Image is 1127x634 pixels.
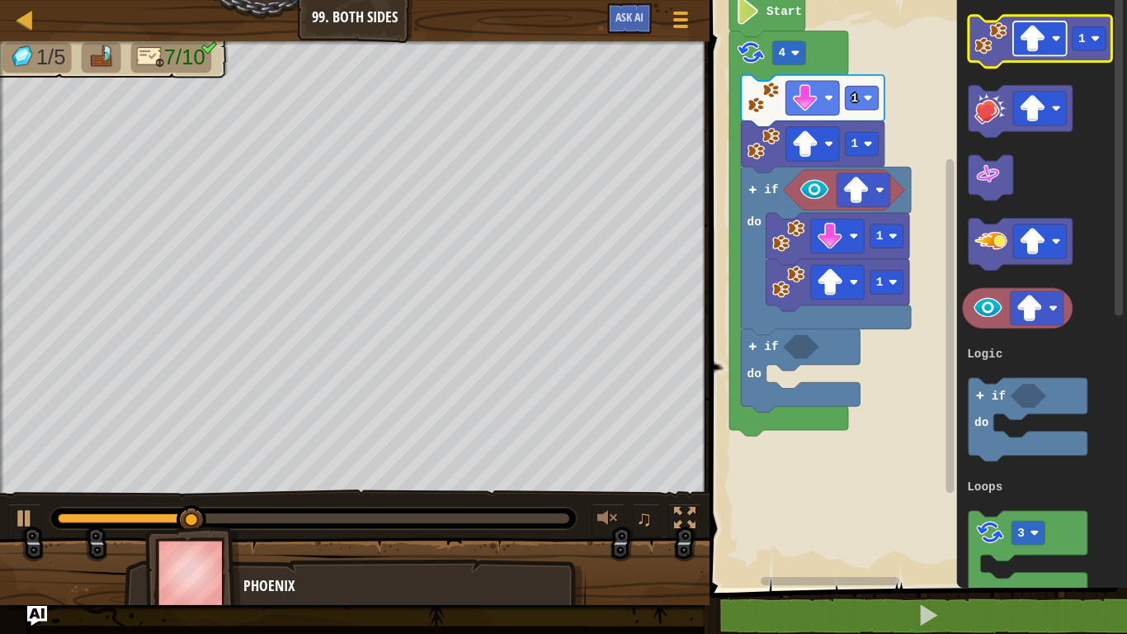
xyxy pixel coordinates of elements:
[968,348,1003,361] text: Logic
[164,45,205,69] span: 7/10
[2,42,71,73] li: Collect the gems.
[765,340,779,353] text: if
[851,137,859,150] text: 1
[968,480,1003,494] text: Loops
[766,5,802,18] text: Start
[592,504,625,537] button: Adjust volume
[82,42,121,73] li: Go to the raft.
[636,506,653,531] span: ♫
[145,527,241,618] img: thang_avatar_frame.png
[1018,527,1026,540] text: 3
[851,92,859,105] text: 1
[668,504,701,537] button: Toggle fullscreen
[633,504,661,537] button: ♫
[243,575,569,597] div: Phoenix
[660,3,701,42] button: Show game menu
[992,390,1006,403] text: if
[27,606,47,626] button: Ask AI
[876,229,884,243] text: 1
[36,45,66,69] span: 1/5
[779,46,786,59] text: 4
[876,276,884,289] text: 1
[607,3,652,34] button: Ask AI
[615,9,644,25] span: Ask AI
[765,183,779,196] text: if
[747,367,762,381] text: do
[747,215,762,229] text: do
[130,42,210,73] li: Only 8 lines of code
[8,504,41,537] button: Ctrl + P: Play
[975,416,989,429] text: do
[1078,32,1086,45] text: 1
